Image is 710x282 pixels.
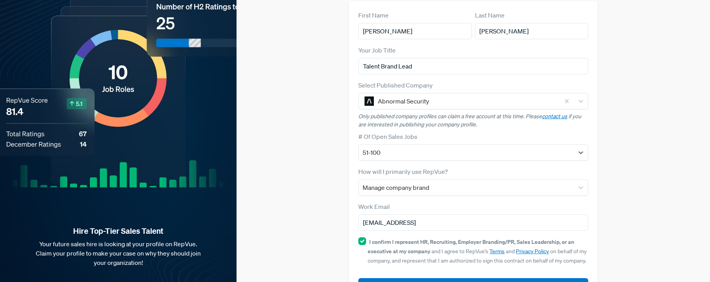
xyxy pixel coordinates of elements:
[358,112,588,129] p: Only published company profiles can claim a free account at this time. Please if you are interest...
[12,239,224,267] p: Your future sales hire is looking at your profile on RepVue. Claim your profile to make your case...
[358,23,472,39] input: First Name
[358,46,396,55] label: Your Job Title
[358,58,588,74] input: Title
[368,238,587,264] span: and I agree to RepVue’s and on behalf of my company, and represent that I am authorized to sign t...
[516,248,549,255] a: Privacy Policy
[358,11,389,20] label: First Name
[358,132,417,141] label: # Of Open Sales Jobs
[358,214,588,231] input: Email
[475,23,588,39] input: Last Name
[358,202,390,211] label: Work Email
[365,96,374,106] img: Abnormal Security
[358,81,433,90] label: Select Published Company
[368,238,574,255] strong: I confirm I represent HR, Recruiting, Employer Branding/PR, Sales Leadership, or an executive at ...
[489,248,505,255] a: Terms
[542,113,567,120] a: contact us
[475,11,505,20] label: Last Name
[12,226,224,236] strong: Hire Top-Tier Sales Talent
[358,167,448,176] label: How will I primarily use RepVue?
